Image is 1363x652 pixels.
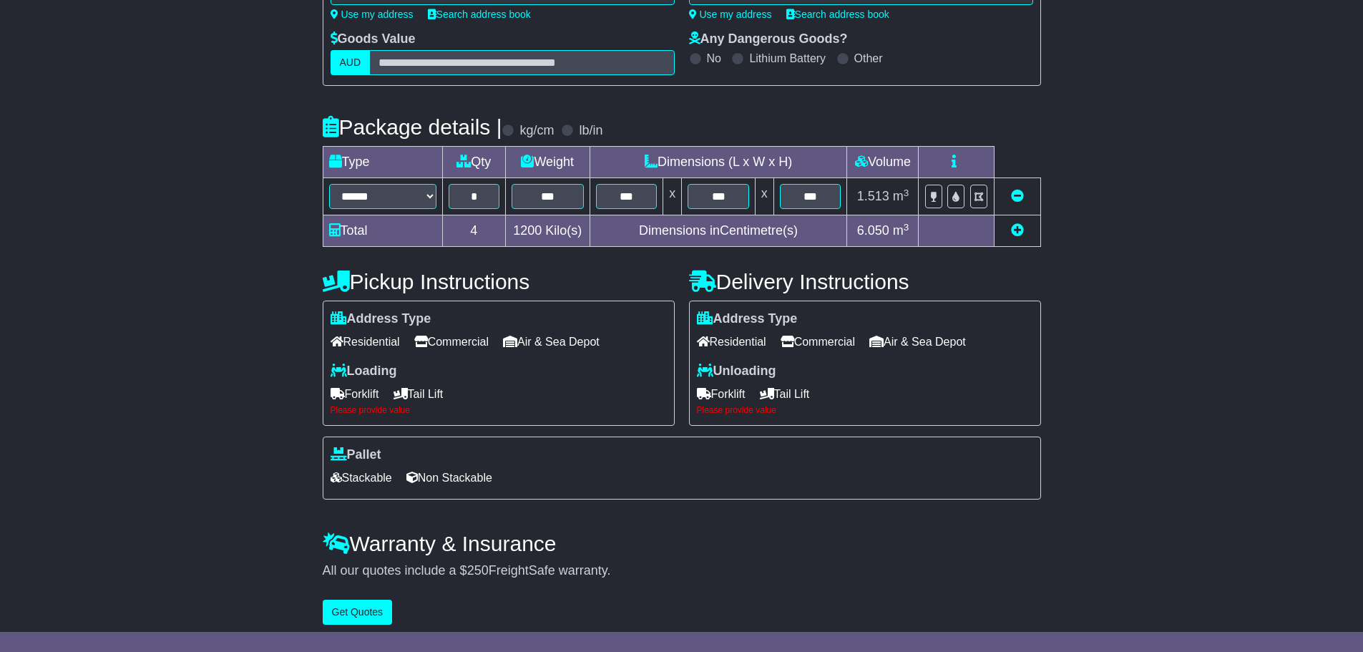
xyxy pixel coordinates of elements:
[505,215,590,247] td: Kilo(s)
[331,311,431,327] label: Address Type
[854,52,883,65] label: Other
[323,147,442,178] td: Type
[755,178,773,215] td: x
[697,311,798,327] label: Address Type
[697,383,746,405] span: Forklift
[406,467,492,489] span: Non Stackable
[428,9,531,20] a: Search address book
[331,50,371,75] label: AUD
[323,270,675,293] h4: Pickup Instructions
[331,467,392,489] span: Stackable
[760,383,810,405] span: Tail Lift
[590,147,847,178] td: Dimensions (L x W x H)
[442,147,505,178] td: Qty
[505,147,590,178] td: Weight
[1011,223,1024,238] a: Add new item
[904,188,909,198] sup: 3
[579,123,602,139] label: lb/in
[869,331,966,353] span: Air & Sea Depot
[442,215,505,247] td: 4
[331,447,381,463] label: Pallet
[519,123,554,139] label: kg/cm
[323,532,1041,555] h4: Warranty & Insurance
[331,31,416,47] label: Goods Value
[689,9,772,20] a: Use my address
[857,189,889,203] span: 1.513
[323,600,393,625] button: Get Quotes
[323,563,1041,579] div: All our quotes include a $ FreightSafe warranty.
[331,364,397,379] label: Loading
[513,223,542,238] span: 1200
[394,383,444,405] span: Tail Lift
[749,52,826,65] label: Lithium Battery
[414,331,489,353] span: Commercial
[331,331,400,353] span: Residential
[323,215,442,247] td: Total
[323,115,502,139] h4: Package details |
[893,189,909,203] span: m
[697,364,776,379] label: Unloading
[697,331,766,353] span: Residential
[697,405,1033,415] div: Please provide value
[781,331,855,353] span: Commercial
[503,331,600,353] span: Air & Sea Depot
[331,383,379,405] span: Forklift
[331,405,667,415] div: Please provide value
[707,52,721,65] label: No
[331,9,414,20] a: Use my address
[786,9,889,20] a: Search address book
[590,215,847,247] td: Dimensions in Centimetre(s)
[663,178,682,215] td: x
[467,563,489,578] span: 250
[689,270,1041,293] h4: Delivery Instructions
[857,223,889,238] span: 6.050
[904,222,909,233] sup: 3
[893,223,909,238] span: m
[847,147,919,178] td: Volume
[1011,189,1024,203] a: Remove this item
[689,31,848,47] label: Any Dangerous Goods?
